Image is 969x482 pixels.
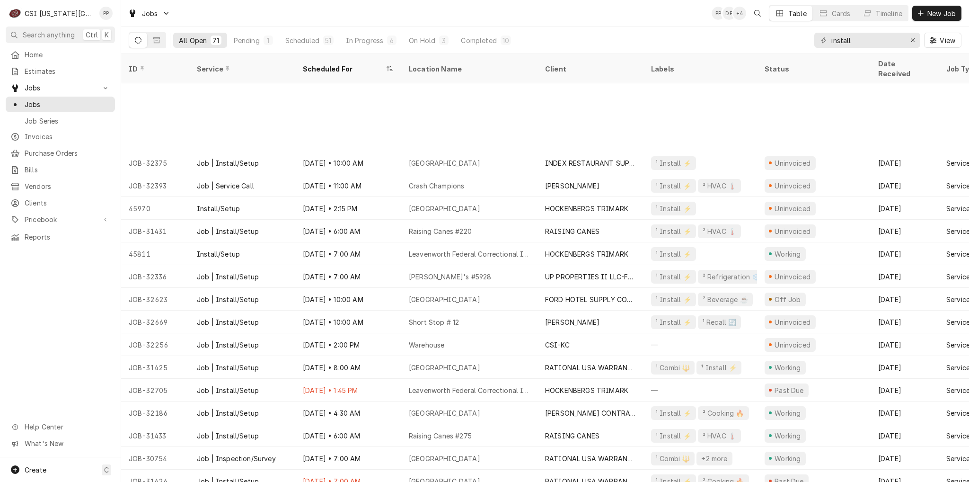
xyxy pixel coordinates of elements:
div: Job | Install/Setup [197,408,259,418]
div: 51 [325,36,331,45]
div: JOB-31425 [121,356,189,379]
div: Pending [234,36,260,45]
div: ¹ Install ⚡️ [655,317,692,327]
div: Job | Install/Setup [197,317,259,327]
div: On Hold [409,36,435,45]
div: ² Cooking 🔥 [702,408,745,418]
div: [DATE] [871,288,939,311]
div: HOCKENBERGS TRIMARK [545,385,628,395]
div: Uninvoiced [774,204,812,214]
div: ¹ Recall 🔄 [702,317,738,327]
span: View [938,36,957,45]
div: ¹ Install ⚡️ [655,431,692,441]
div: [GEOGRAPHIC_DATA] [409,295,480,304]
div: [GEOGRAPHIC_DATA] [409,363,480,373]
div: Uninvoiced [774,158,812,168]
div: Job | Install/Setup [197,226,259,236]
div: Scheduled For [303,64,384,74]
div: HOCKENBERGS TRIMARK [545,204,628,214]
span: Home [25,50,110,60]
a: Home [6,47,115,62]
span: Invoices [25,132,110,142]
div: Working [773,431,802,441]
div: Philip Potter's Avatar [712,7,725,20]
div: [DATE] • 10:00 AM [295,311,401,333]
div: RATIONAL USA WARRANTY [545,363,636,373]
div: ² HVAC 🌡️ [702,181,737,191]
div: [DATE] [871,424,939,447]
div: ¹ Install ⚡️ [655,204,692,214]
div: [DATE] • 7:00 AM [295,447,401,470]
button: Open search [750,6,765,21]
button: View [924,33,961,48]
div: ¹ Install ⚡️ [655,272,692,282]
div: Timeline [876,9,902,18]
div: Date Received [878,59,929,79]
div: Raising Canes #275 [409,431,472,441]
div: [DATE] [871,447,939,470]
button: New Job [912,6,961,21]
div: 1 [265,36,271,45]
div: [DATE] [871,402,939,424]
div: RATIONAL USA WARRANTY [545,454,636,464]
div: Uninvoiced [774,317,812,327]
div: [DATE] • 6:00 AM [295,424,401,447]
div: JOB-32186 [121,402,189,424]
div: Install/Setup [197,204,240,214]
a: Go to Jobs [124,6,174,21]
div: Leavenworth Federal Correctional Institution [409,385,530,395]
div: ¹ Combi 🔱 [655,454,691,464]
div: ¹ Install ⚡️ [655,295,692,304]
div: [DATE] • 2:15 PM [295,197,401,220]
div: Job | Install/Setup [197,431,259,441]
div: [PERSON_NAME]'s #5928 [409,272,491,282]
div: Uninvoiced [774,226,812,236]
div: 10 [502,36,509,45]
span: Jobs [142,9,158,18]
a: Jobs [6,97,115,112]
div: [DATE] [871,265,939,288]
div: ¹ Install ⚡️ [655,408,692,418]
div: ¹ Install ⚡️ [655,226,692,236]
div: Job | Service Call [197,181,254,191]
div: [DATE] • 1:45 PM [295,379,401,402]
div: [DATE] • 10:00 AM [295,152,401,174]
span: Create [25,466,46,474]
div: Working [773,454,802,464]
div: [DATE] [871,152,939,174]
div: [DATE] [871,242,939,265]
div: CSI Kansas City.'s Avatar [9,7,22,20]
div: [DATE] [871,311,939,333]
span: Pricebook [25,214,96,224]
button: Erase input [905,33,920,48]
span: Help Center [25,422,109,432]
span: Vendors [25,181,110,191]
div: INDEX RESTAURANT SUPPLY INC [545,158,636,168]
span: Clients [25,198,110,208]
div: JOB-30754 [121,447,189,470]
div: [PERSON_NAME] [545,317,599,327]
div: 45970 [121,197,189,220]
div: Cards [832,9,851,18]
div: FORD HOTEL SUPPLY COMPANY [545,295,636,304]
div: UP PROPERTIES II LLC-FAZOLI'S RESTAURANT [545,272,636,282]
div: ² Refrigeration ❄️ [702,272,761,282]
div: Client [545,64,634,74]
div: All Open [179,36,207,45]
div: Uninvoiced [774,340,812,350]
div: [DATE] • 10:00 AM [295,288,401,311]
div: Working [773,408,802,418]
div: Job | Install/Setup [197,158,259,168]
input: Keyword search [831,33,902,48]
div: Job | Install/Setup [197,272,259,282]
div: Past Due [774,385,805,395]
div: [DATE] • 11:00 AM [295,174,401,197]
div: JOB-32669 [121,311,189,333]
div: ¹ Combi 🔱 [655,363,691,373]
div: [DATE] • 4:30 AM [295,402,401,424]
div: Job | Inspection/Survey [197,454,276,464]
div: ¹ Install ⚡️ [655,181,692,191]
div: Job | Install/Setup [197,340,259,350]
div: In Progress [346,36,384,45]
a: Purchase Orders [6,145,115,161]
